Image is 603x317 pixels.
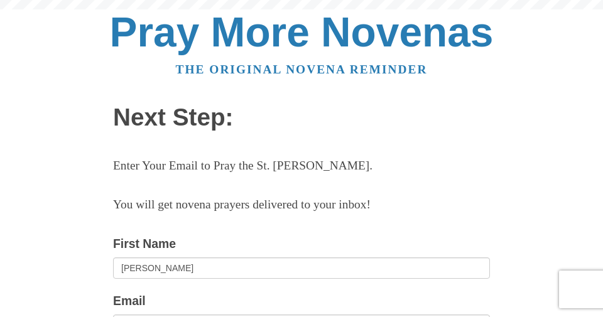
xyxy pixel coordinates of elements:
label: First Name [113,234,176,254]
a: The original novena reminder [176,63,428,76]
h1: Next Step: [113,104,490,131]
a: Pray More Novenas [110,9,494,55]
p: You will get novena prayers delivered to your inbox! [113,195,490,215]
label: Email [113,291,146,311]
input: Optional [113,257,490,279]
p: Enter Your Email to Pray the St. [PERSON_NAME]. [113,156,490,176]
